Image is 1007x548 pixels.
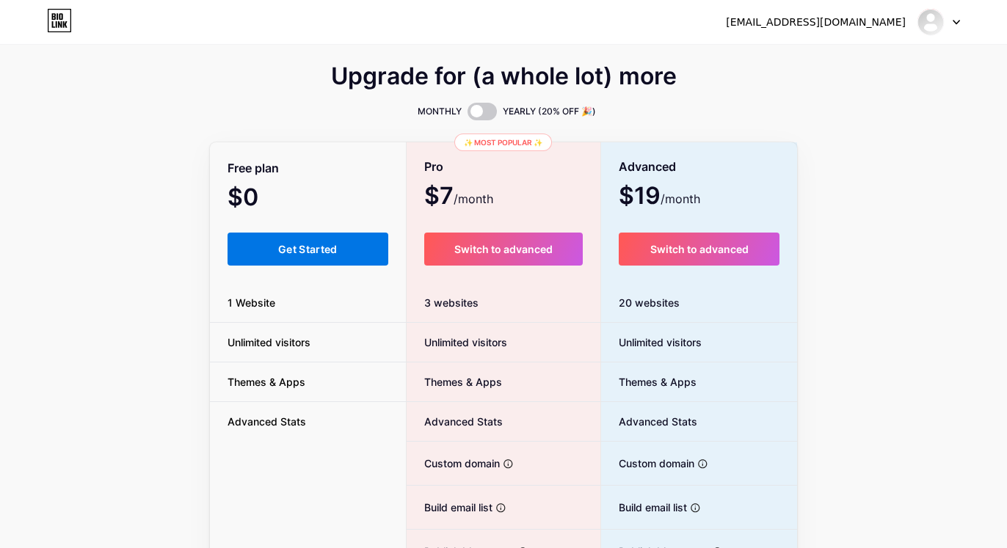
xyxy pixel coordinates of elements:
[454,190,493,208] span: /month
[331,67,677,85] span: Upgrade for (a whole lot) more
[917,8,945,36] img: seangregorypwc
[407,335,507,350] span: Unlimited visitors
[407,500,492,515] span: Build email list
[424,154,443,180] span: Pro
[619,233,779,266] button: Switch to advanced
[407,283,601,323] div: 3 websites
[601,456,694,471] span: Custom domain
[601,335,702,350] span: Unlimited visitors
[661,190,700,208] span: /month
[601,374,697,390] span: Themes & Apps
[503,104,596,119] span: YEARLY (20% OFF 🎉)
[228,156,279,181] span: Free plan
[601,414,697,429] span: Advanced Stats
[210,374,323,390] span: Themes & Apps
[210,414,324,429] span: Advanced Stats
[228,233,388,266] button: Get Started
[650,243,749,255] span: Switch to advanced
[210,295,293,310] span: 1 Website
[210,335,328,350] span: Unlimited visitors
[407,414,503,429] span: Advanced Stats
[418,104,462,119] span: MONTHLY
[454,243,553,255] span: Switch to advanced
[278,243,338,255] span: Get Started
[619,154,676,180] span: Advanced
[407,456,500,471] span: Custom domain
[228,189,298,209] span: $0
[619,187,700,208] span: $19
[454,134,552,151] div: ✨ Most popular ✨
[601,283,797,323] div: 20 websites
[407,374,502,390] span: Themes & Apps
[726,15,906,30] div: [EMAIL_ADDRESS][DOMAIN_NAME]
[424,233,584,266] button: Switch to advanced
[601,500,687,515] span: Build email list
[424,187,493,208] span: $7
